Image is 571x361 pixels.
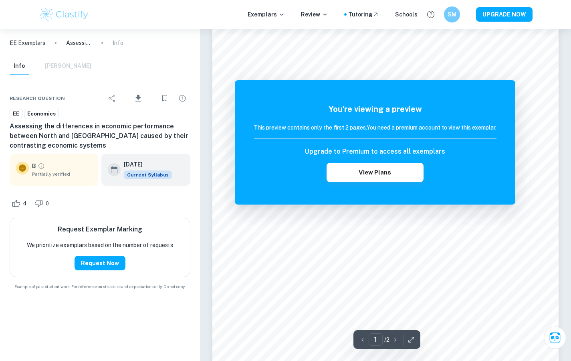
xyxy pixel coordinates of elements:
[32,162,36,170] p: B
[39,6,90,22] img: Clastify logo
[10,95,65,102] span: Research question
[10,109,22,119] a: EE
[10,122,190,150] h6: Assessing the differences in economic performance between North and [GEOGRAPHIC_DATA] caused by t...
[10,197,31,210] div: Like
[447,10,456,19] h6: SM
[10,39,45,47] a: EE Exemplars
[38,162,45,170] a: Grade partially verified
[305,147,445,156] h6: Upgrade to Premium to access all exemplars
[32,197,53,210] div: Dislike
[58,225,142,234] h6: Request Exemplar Marking
[174,90,190,106] div: Report issue
[327,163,424,182] button: View Plans
[395,10,418,19] a: Schools
[10,284,190,290] span: Example of past student work. For reference on structure and expectations only. Do not copy.
[10,57,29,75] button: Info
[122,88,155,109] div: Download
[424,8,438,21] button: Help and Feedback
[124,170,172,179] span: Current Syllabus
[24,110,59,118] span: Economics
[27,241,173,249] p: We prioritize exemplars based on the number of requests
[66,39,92,47] p: Assessing the differences in economic performance between North and [GEOGRAPHIC_DATA] caused by t...
[41,200,53,208] span: 0
[384,335,389,344] p: / 2
[124,170,172,179] div: This exemplar is based on the current syllabus. Feel free to refer to it for inspiration/ideas wh...
[104,90,120,106] div: Share
[10,110,22,118] span: EE
[348,10,379,19] a: Tutoring
[124,160,165,169] h6: [DATE]
[544,327,566,349] button: Ask Clai
[157,90,173,106] div: Bookmark
[254,123,496,132] h6: This preview contains only the first 2 pages. You need a premium account to view this exemplar.
[248,10,285,19] p: Exemplars
[24,109,59,119] a: Economics
[254,103,496,115] h5: You're viewing a preview
[18,200,31,208] span: 4
[444,6,460,22] button: SM
[301,10,328,19] p: Review
[113,39,123,47] p: Info
[75,256,125,270] button: Request Now
[476,7,533,22] button: UPGRADE NOW
[32,170,92,178] span: Partially verified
